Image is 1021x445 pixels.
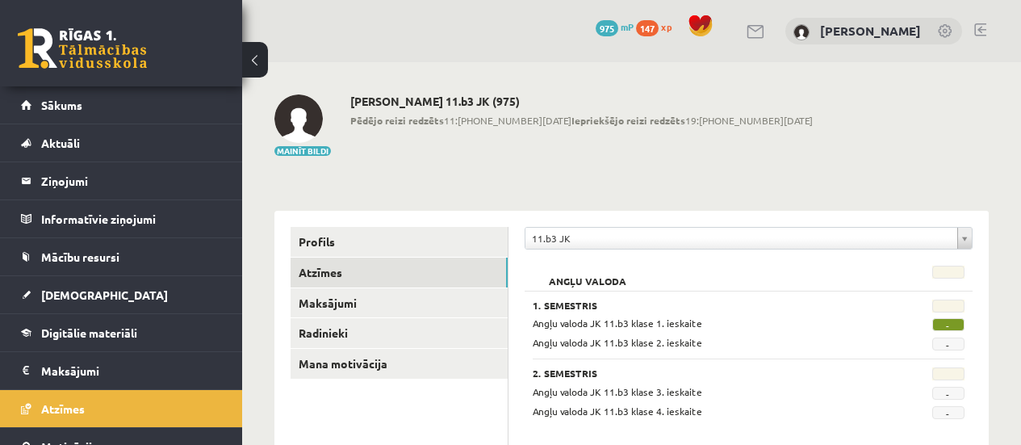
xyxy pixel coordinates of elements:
img: Lera Panteviča [274,94,323,143]
a: Aktuāli [21,124,222,162]
a: Sākums [21,86,222,124]
a: Digitālie materiāli [21,314,222,351]
a: Profils [291,227,508,257]
a: Maksājumi [291,288,508,318]
span: mP [621,20,634,33]
span: - [932,387,965,400]
a: Informatīvie ziņojumi [21,200,222,237]
span: Atzīmes [41,401,85,416]
h3: 2. Semestris [533,367,889,379]
a: 975 mP [596,20,634,33]
a: Radinieki [291,318,508,348]
span: 147 [636,20,659,36]
a: 11.b3 JK [525,228,972,249]
span: Digitālie materiāli [41,325,137,340]
h2: [PERSON_NAME] 11.b3 JK (975) [350,94,813,108]
a: Atzīmes [291,258,508,288]
button: Mainīt bildi [274,146,331,156]
span: 975 [596,20,618,36]
span: Angļu valoda JK 11.b3 klase 2. ieskaite [533,336,702,349]
b: Pēdējo reizi redzēts [350,114,444,127]
a: Maksājumi [21,352,222,389]
span: Angļu valoda JK 11.b3 klase 4. ieskaite [533,405,702,418]
b: Iepriekšējo reizi redzēts [571,114,685,127]
span: Sākums [41,98,82,112]
img: Lera Panteviča [793,24,810,40]
a: Rīgas 1. Tālmācības vidusskola [18,28,147,69]
span: - [932,318,965,331]
span: Angļu valoda JK 11.b3 klase 1. ieskaite [533,317,702,330]
span: [DEMOGRAPHIC_DATA] [41,288,168,302]
a: 147 xp [636,20,680,33]
span: 11.b3 JK [532,228,951,249]
span: - [932,406,965,419]
legend: Ziņojumi [41,162,222,199]
span: Aktuāli [41,136,80,150]
a: Mana motivācija [291,349,508,379]
a: [PERSON_NAME] [820,23,921,39]
a: [DEMOGRAPHIC_DATA] [21,276,222,313]
h3: 1. Semestris [533,300,889,311]
a: Ziņojumi [21,162,222,199]
span: Mācību resursi [41,250,119,264]
span: Angļu valoda JK 11.b3 klase 3. ieskaite [533,385,702,398]
a: Atzīmes [21,390,222,427]
a: Mācību resursi [21,238,222,275]
legend: Maksājumi [41,352,222,389]
h2: Angļu valoda [533,266,642,282]
span: 11:[PHONE_NUMBER][DATE] 19:[PHONE_NUMBER][DATE] [350,113,813,128]
span: xp [661,20,672,33]
span: - [932,338,965,351]
legend: Informatīvie ziņojumi [41,200,222,237]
